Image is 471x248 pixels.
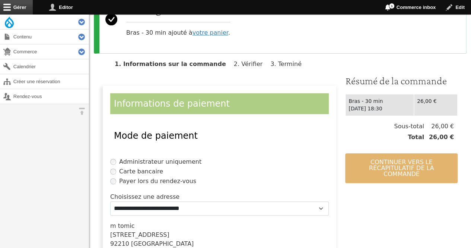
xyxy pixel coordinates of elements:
button: Continuer vers le récapitulatif de la commande [345,153,458,183]
span: 26,00 € [424,133,454,142]
label: Carte bancaire [119,167,163,176]
li: Informations sur la commande [115,60,232,68]
span: 1 [389,3,395,9]
span: Mode de paiement [114,131,198,141]
a: votre panier [192,29,228,36]
label: Choisissez une adresse [110,192,179,201]
span: Sous-total [394,122,424,131]
span: [STREET_ADDRESS] [110,231,169,238]
h3: Résumé de la commande [345,75,458,87]
label: Payer lors du rendez-vous [119,177,196,186]
span: [GEOGRAPHIC_DATA] [131,240,194,247]
li: Vérifier [234,60,268,68]
div: Bras - 30 min [349,97,411,105]
button: Orientation horizontale [74,104,89,119]
span: 26,00 € [424,122,454,131]
li: Terminé [270,60,308,68]
label: Administrateur uniquement [119,157,201,166]
span: Informations de paiement [114,98,230,109]
div: Bras - 30 min ajouté à . [126,2,230,37]
span: tomic [118,222,135,229]
span: 92210 [110,240,129,247]
td: 26,00 € [414,94,458,116]
span: Total [408,133,424,142]
time: [DATE] 18:30 [349,106,382,112]
span: m [110,222,116,229]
